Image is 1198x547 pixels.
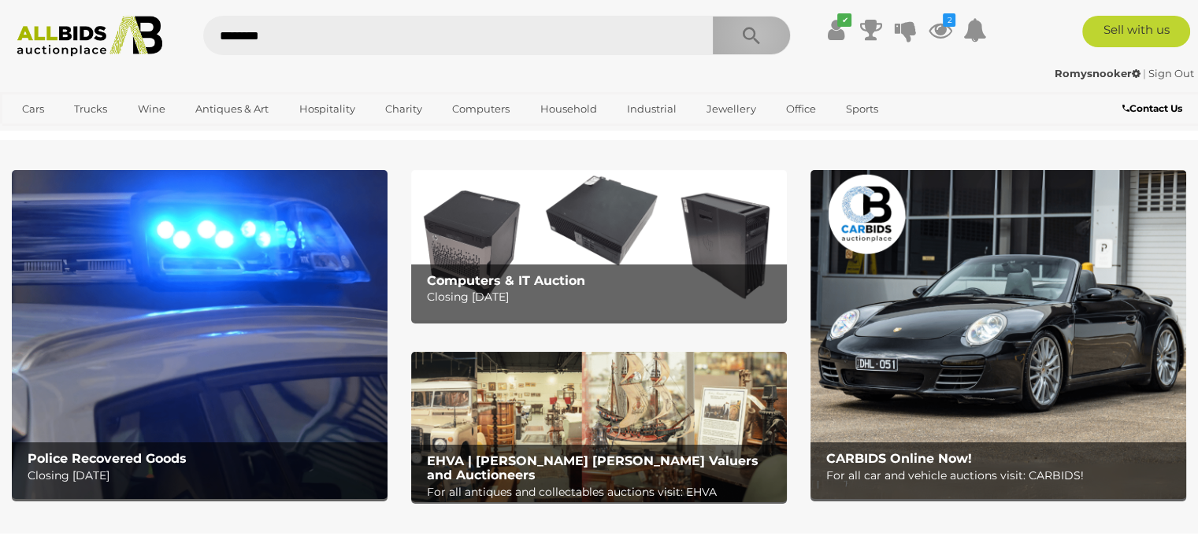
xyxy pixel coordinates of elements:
[824,16,848,44] a: ✔
[1055,67,1143,79] a: Romysnooker
[9,16,171,57] img: Allbids.com.au
[617,96,687,122] a: Industrial
[442,96,520,122] a: Computers
[1122,102,1182,114] b: Contact Us
[289,96,365,122] a: Hospitality
[1055,67,1141,79] strong: Romysnooker
[427,287,779,307] p: Closing [DATE]
[1143,67,1146,79] span: |
[411,352,787,502] a: EHVA | Evans Hastings Valuers and Auctioneers EHVA | [PERSON_NAME] [PERSON_NAME] Valuers and Auct...
[411,170,787,320] img: Computers & IT Auction
[776,96,826,122] a: Office
[375,96,432,122] a: Charity
[712,16,791,55] button: Search
[837,13,851,27] i: ✔
[810,170,1186,499] img: CARBIDS Online Now!
[64,96,117,122] a: Trucks
[28,466,380,486] p: Closing [DATE]
[826,451,972,466] b: CARBIDS Online Now!
[12,122,144,148] a: [GEOGRAPHIC_DATA]
[28,451,187,466] b: Police Recovered Goods
[12,96,54,122] a: Cars
[12,170,388,499] a: Police Recovered Goods Police Recovered Goods Closing [DATE]
[836,96,888,122] a: Sports
[427,273,585,288] b: Computers & IT Auction
[1148,67,1194,79] a: Sign Out
[530,96,607,122] a: Household
[1082,16,1190,47] a: Sell with us
[12,170,388,499] img: Police Recovered Goods
[411,170,787,320] a: Computers & IT Auction Computers & IT Auction Closing [DATE]
[128,96,176,122] a: Wine
[1122,100,1186,117] a: Contact Us
[928,16,951,44] a: 2
[411,352,787,502] img: EHVA | Evans Hastings Valuers and Auctioneers
[696,96,766,122] a: Jewellery
[427,453,758,482] b: EHVA | [PERSON_NAME] [PERSON_NAME] Valuers and Auctioneers
[943,13,955,27] i: 2
[826,466,1178,486] p: For all car and vehicle auctions visit: CARBIDS!
[810,170,1186,499] a: CARBIDS Online Now! CARBIDS Online Now! For all car and vehicle auctions visit: CARBIDS!
[185,96,279,122] a: Antiques & Art
[427,482,779,502] p: For all antiques and collectables auctions visit: EHVA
